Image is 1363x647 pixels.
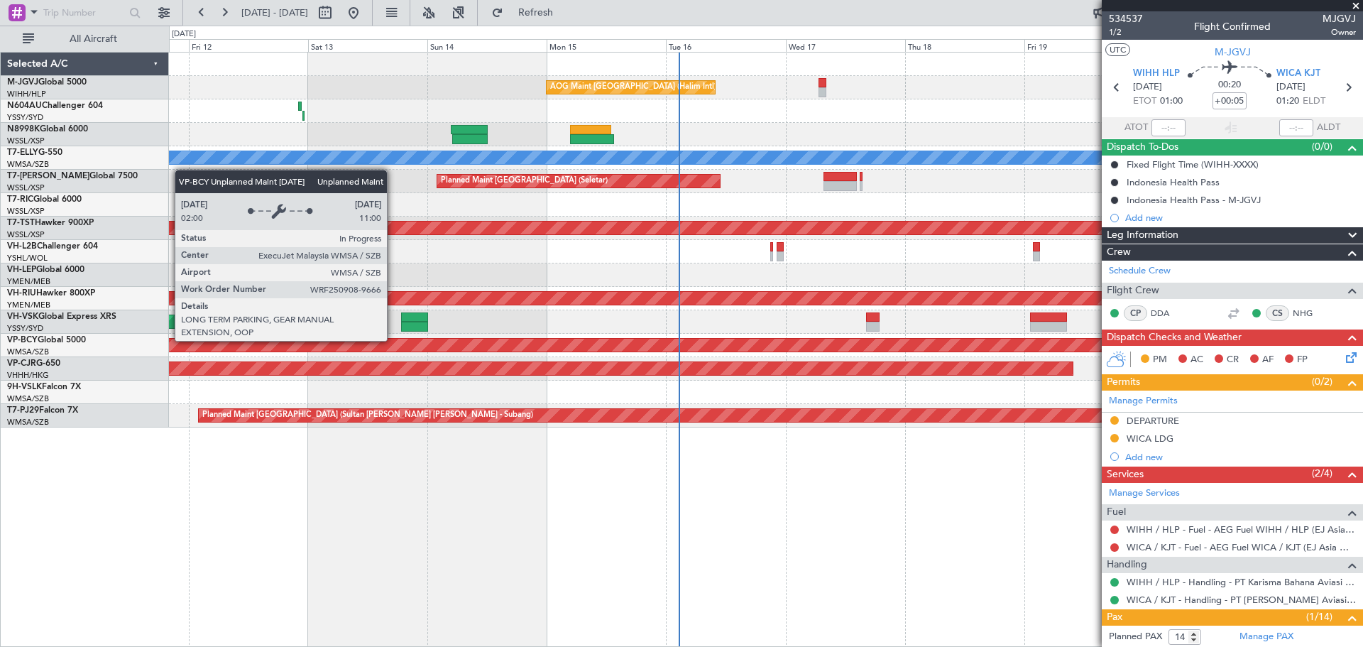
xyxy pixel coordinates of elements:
[1312,374,1332,389] span: (0/2)
[7,336,38,344] span: VP-BCY
[1323,11,1356,26] span: MJGVJ
[1107,374,1140,391] span: Permits
[1218,78,1241,92] span: 00:20
[1297,353,1308,367] span: FP
[905,39,1024,52] div: Thu 18
[7,393,49,404] a: WMSA/SZB
[1153,353,1167,367] span: PM
[172,28,196,40] div: [DATE]
[1151,119,1186,136] input: --:--
[1127,415,1179,427] div: DEPARTURE
[666,39,785,52] div: Tue 16
[1109,486,1180,501] a: Manage Services
[43,2,125,23] input: Trip Number
[7,172,138,180] a: T7-[PERSON_NAME]Global 7500
[1105,43,1130,56] button: UTC
[7,219,35,227] span: T7-TST
[7,219,94,227] a: T7-TSTHawker 900XP
[7,289,36,298] span: VH-RIU
[1127,594,1356,606] a: WICA / KJT - Handling - PT [PERSON_NAME] Aviasi WICA / KJT
[7,183,45,193] a: WSSL/XSP
[1127,523,1356,535] a: WIHH / HLP - Fuel - AEG Fuel WIHH / HLP (EJ Asia Only)
[7,266,36,274] span: VH-LEP
[1306,609,1332,624] span: (1/14)
[7,159,49,170] a: WMSA/SZB
[7,359,36,368] span: VP-CJR
[1133,80,1162,94] span: [DATE]
[1227,353,1239,367] span: CR
[1125,212,1356,224] div: Add new
[7,370,49,381] a: VHHH/HKG
[1127,194,1261,206] div: Indonesia Health Pass - M-JGVJ
[550,77,716,98] div: AOG Maint [GEOGRAPHIC_DATA] (Halim Intl)
[441,170,608,192] div: Planned Maint [GEOGRAPHIC_DATA] (Seletar)
[1194,19,1271,34] div: Flight Confirmed
[1107,467,1144,483] span: Services
[7,266,84,274] a: VH-LEPGlobal 6000
[1127,541,1356,553] a: WICA / KJT - Fuel - AEG Fuel WICA / KJT (EJ Asia Only)
[7,195,33,204] span: T7-RIC
[7,102,103,110] a: N604AUChallenger 604
[7,242,98,251] a: VH-L2BChallenger 604
[7,312,116,321] a: VH-VSKGlobal Express XRS
[7,253,48,263] a: YSHL/WOL
[7,406,78,415] a: T7-PJ29Falcon 7X
[1127,576,1356,588] a: WIHH / HLP - Handling - PT Karisma Bahana Aviasi WIHH / HLP
[1276,67,1320,81] span: WICA KJT
[1127,433,1173,445] div: WICA LDG
[37,34,150,44] span: All Aircraft
[1124,305,1147,321] div: CP
[1109,394,1178,408] a: Manage Permits
[7,78,87,87] a: M-JGVJGlobal 5000
[7,125,40,134] span: N8998K
[1107,330,1242,346] span: Dispatch Checks and Weather
[1160,94,1183,109] span: 01:00
[7,89,46,99] a: WIHH/HLP
[1109,26,1143,38] span: 1/2
[1303,94,1325,109] span: ELDT
[1133,67,1180,81] span: WIHH HLP
[308,39,427,52] div: Sat 13
[1276,94,1299,109] span: 01:20
[241,6,308,19] span: [DATE] - [DATE]
[1127,176,1220,188] div: Indonesia Health Pass
[16,28,154,50] button: All Aircraft
[1109,264,1171,278] a: Schedule Crew
[7,172,89,180] span: T7-[PERSON_NAME]
[1293,307,1325,320] a: NHG
[786,39,905,52] div: Wed 17
[1215,45,1251,60] span: M-JGVJ
[7,125,88,134] a: N8998KGlobal 6000
[485,1,570,24] button: Refresh
[7,242,37,251] span: VH-L2B
[1109,630,1162,644] label: Planned PAX
[202,405,533,426] div: Planned Maint [GEOGRAPHIC_DATA] (Sultan [PERSON_NAME] [PERSON_NAME] - Subang)
[1107,227,1178,244] span: Leg Information
[7,148,38,157] span: T7-ELLY
[506,8,566,18] span: Refresh
[1266,305,1289,321] div: CS
[1109,11,1143,26] span: 534537
[7,195,82,204] a: T7-RICGlobal 6000
[7,323,43,334] a: YSSY/SYD
[1262,353,1274,367] span: AF
[1107,139,1178,156] span: Dispatch To-Dos
[1127,158,1259,170] div: Fixed Flight Time (WIHH-XXXX)
[1312,139,1332,154] span: (0/0)
[1190,353,1203,367] span: AC
[1107,557,1147,573] span: Handling
[7,136,45,146] a: WSSL/XSP
[1124,121,1148,135] span: ATOT
[7,406,39,415] span: T7-PJ29
[7,383,81,391] a: 9H-VSLKFalcon 7X
[1107,244,1131,261] span: Crew
[1107,504,1126,521] span: Fuel
[547,39,666,52] div: Mon 15
[7,383,42,391] span: 9H-VSLK
[7,229,45,240] a: WSSL/XSP
[1276,80,1305,94] span: [DATE]
[1107,283,1159,299] span: Flight Crew
[7,312,38,321] span: VH-VSK
[1024,39,1144,52] div: Fri 19
[1125,451,1356,463] div: Add new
